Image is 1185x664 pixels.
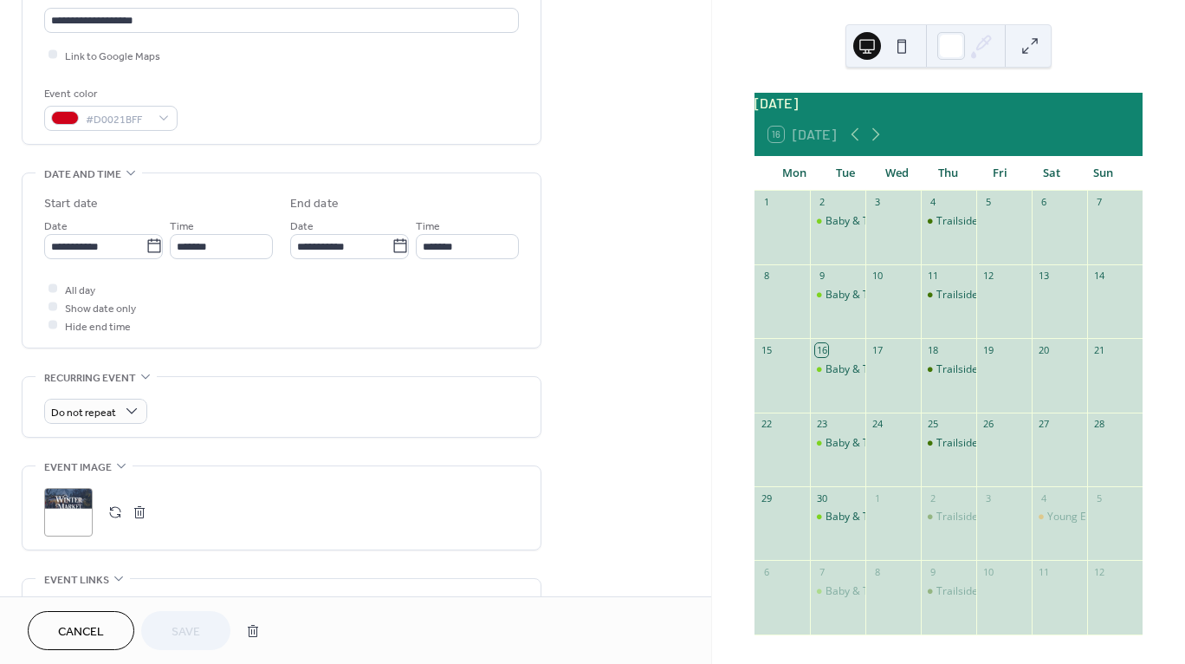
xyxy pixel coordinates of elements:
[981,343,994,356] div: 19
[760,491,773,505] div: 29
[871,418,884,431] div: 24
[810,288,865,303] div: Baby & Toddler Playdate
[1032,510,1087,524] div: Young Entrepreneur Market
[1092,270,1105,283] div: 14
[921,436,976,451] div: Trailside Market
[44,166,121,184] span: Date and time
[1037,196,1050,209] div: 6
[810,510,865,524] div: Baby & Toddler Playdate
[936,362,1015,377] div: Trailside Market
[1047,510,1182,524] div: Young Entrepreneur Market
[871,270,884,283] div: 10
[1092,418,1105,431] div: 28
[936,288,1015,303] div: Trailside Market
[754,93,1143,114] div: [DATE]
[871,343,884,356] div: 17
[768,156,819,191] div: Mon
[1026,156,1077,191] div: Sat
[65,299,136,317] span: Show date only
[44,85,174,103] div: Event color
[1092,565,1105,578] div: 12
[44,459,112,477] span: Event image
[826,584,944,599] div: Baby & Toddler Playdate
[810,362,865,377] div: Baby & Toddler Playdate
[819,156,871,191] div: Tue
[58,623,104,641] span: Cancel
[981,565,994,578] div: 10
[44,369,136,387] span: Recurring event
[65,317,131,335] span: Hide end time
[936,436,1015,451] div: Trailside Market
[926,565,939,578] div: 9
[921,362,976,377] div: Trailside Market
[290,195,339,213] div: End date
[815,565,828,578] div: 7
[981,418,994,431] div: 26
[810,436,865,451] div: Baby & Toddler Playdate
[760,565,773,578] div: 6
[826,362,944,377] div: Baby & Toddler Playdate
[921,510,976,524] div: Trailside Market
[926,196,939,209] div: 4
[65,47,160,65] span: Link to Google Maps
[1037,270,1050,283] div: 13
[760,196,773,209] div: 1
[921,288,976,303] div: Trailside Market
[760,418,773,431] div: 22
[815,270,828,283] div: 9
[926,418,939,431] div: 25
[1092,491,1105,505] div: 5
[290,217,314,235] span: Date
[981,270,994,283] div: 12
[760,343,773,356] div: 15
[826,288,944,303] div: Baby & Toddler Playdate
[86,110,150,128] span: #D0021BFF
[1037,343,1050,356] div: 20
[810,214,865,229] div: Baby & Toddler Playdate
[981,196,994,209] div: 5
[871,491,884,505] div: 1
[923,156,974,191] div: Thu
[44,488,93,537] div: ;
[44,217,68,235] span: Date
[871,156,923,191] div: Wed
[826,436,944,451] div: Baby & Toddler Playdate
[826,214,944,229] div: Baby & Toddler Playdate
[44,571,109,589] span: Event links
[921,214,976,229] div: Trailside Market
[815,491,828,505] div: 30
[871,565,884,578] div: 8
[1078,156,1129,191] div: Sun
[926,270,939,283] div: 11
[815,343,828,356] div: 16
[44,195,98,213] div: Start date
[810,584,865,599] div: Baby & Toddler Playdate
[416,217,440,235] span: Time
[981,491,994,505] div: 3
[1092,343,1105,356] div: 21
[28,611,134,650] button: Cancel
[815,196,828,209] div: 2
[936,584,1015,599] div: Trailside Market
[51,402,116,422] span: Do not repeat
[871,196,884,209] div: 3
[170,217,194,235] span: Time
[1037,565,1050,578] div: 11
[815,418,828,431] div: 23
[826,510,944,524] div: Baby & Toddler Playdate
[760,270,773,283] div: 8
[1037,418,1050,431] div: 27
[936,510,1015,524] div: Trailside Market
[926,491,939,505] div: 2
[936,214,1015,229] div: Trailside Market
[1092,196,1105,209] div: 7
[1037,491,1050,505] div: 4
[926,343,939,356] div: 18
[921,584,976,599] div: Trailside Market
[975,156,1026,191] div: Fri
[65,281,95,299] span: All day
